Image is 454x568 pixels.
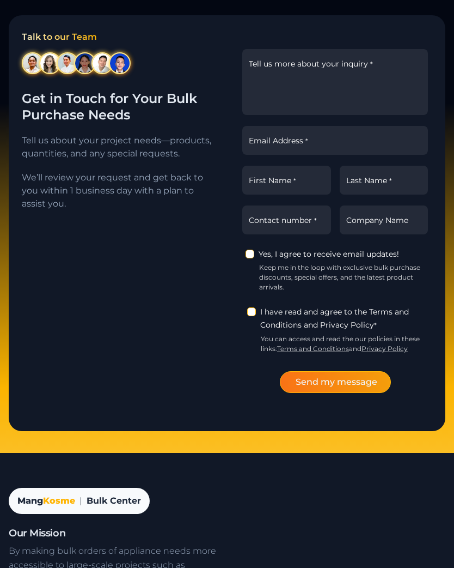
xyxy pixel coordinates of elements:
[259,247,399,261] label: Yes, I agree to receive email updates!
[43,496,75,506] span: Kosme
[242,334,428,354] small: You can access and read the our policies in these links: and
[17,494,75,507] a: MangKosme
[17,494,75,507] div: Mang
[260,307,409,330] span: I have read and agree to the Terms and Conditions and Privacy Policy
[87,494,141,507] span: Bulk Center
[57,61,183,75] div: Chat with us now
[74,52,96,74] img: cx-avatar-bulk-order-5.webp
[109,52,131,74] img: cx-avatar-bulk-order-8.webp
[22,90,216,123] h2: Get in Touch for Your Bulk Purchase Needs
[241,263,430,292] small: Keep me in the loop with exclusive bulk purchase discounts, special offers, and the latest produc...
[280,371,391,393] button: Send my message
[57,52,78,74] img: cx-avatar-bulk-order-4.webp
[361,345,408,353] a: Privacy Policy
[79,494,82,507] span: |
[22,171,216,210] p: We’ll review your request and get back to you within 1 business day with a plan to assist you.
[179,5,205,32] div: Minimize live chat window
[22,52,44,74] img: Avatar
[22,134,216,160] p: Tell us about your project needs—products, quantities, and any special requests.
[39,52,61,74] img: Avatar
[5,298,207,336] textarea: Type your message and hit 'Enter'
[63,137,150,247] span: We're online!
[9,527,218,540] h2: Our Mission
[91,52,113,74] img: cx-avatar-bulk-order-6.webp
[22,33,97,41] span: Talk to our Team
[277,345,349,353] a: Terms and Conditions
